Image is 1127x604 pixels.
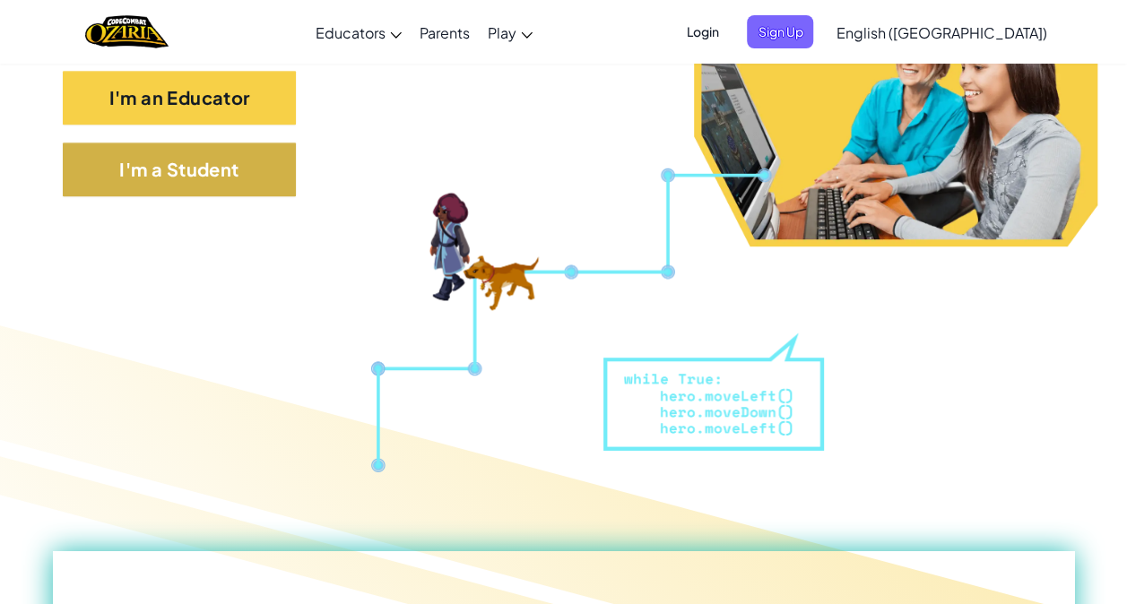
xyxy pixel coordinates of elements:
a: Parents [411,8,479,56]
button: Sign Up [747,15,813,48]
a: Ozaria by CodeCombat logo [85,13,169,50]
span: Educators [316,23,386,42]
a: Educators [307,8,411,56]
img: Home [85,13,169,50]
button: I'm an Educator [63,71,296,125]
span: English ([GEOGRAPHIC_DATA]) [836,23,1046,42]
span: Play [488,23,516,42]
button: I'm a Student [63,142,296,196]
a: English ([GEOGRAPHIC_DATA]) [827,8,1055,56]
button: Login [675,15,729,48]
a: Play [479,8,542,56]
